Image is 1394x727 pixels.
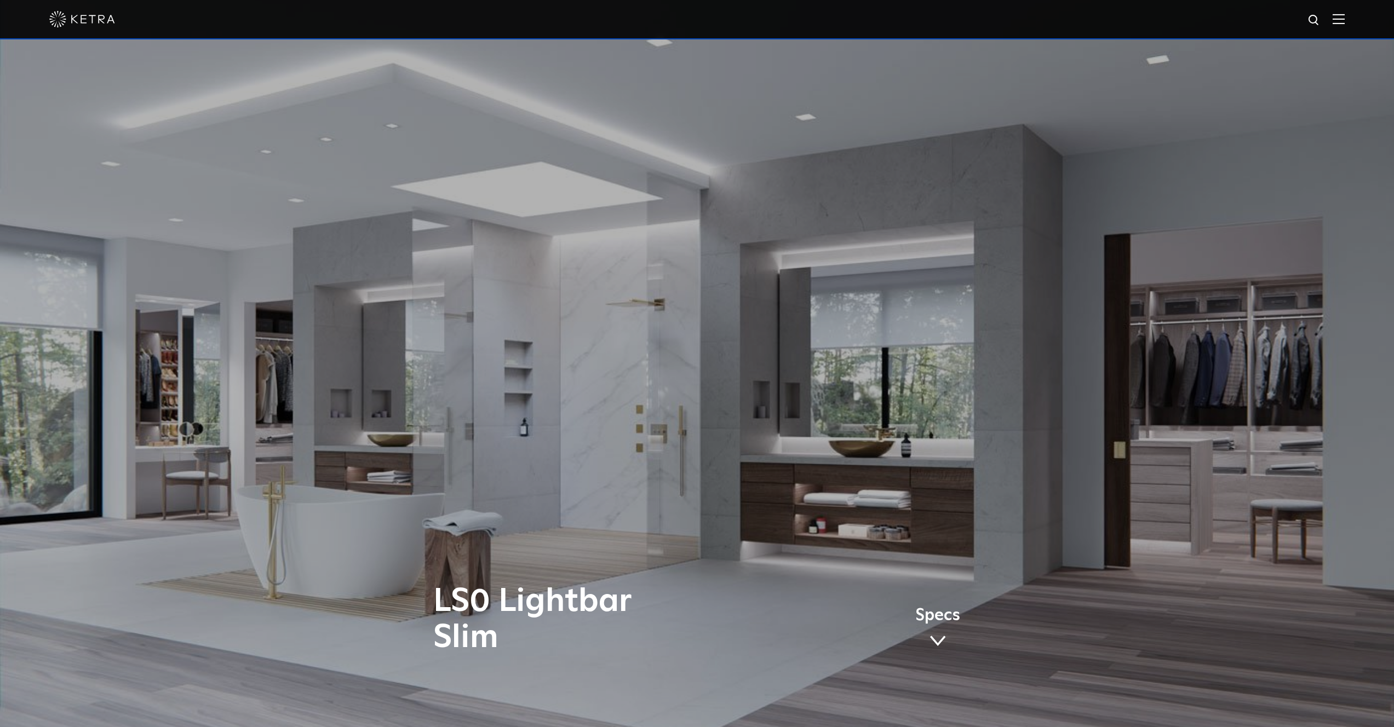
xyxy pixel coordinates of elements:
[1333,14,1345,24] img: Hamburger%20Nav.svg
[1307,14,1321,27] img: search icon
[915,608,960,650] a: Specs
[433,584,743,656] h1: LS0 Lightbar Slim
[915,608,960,624] span: Specs
[49,11,115,27] img: ketra-logo-2019-white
